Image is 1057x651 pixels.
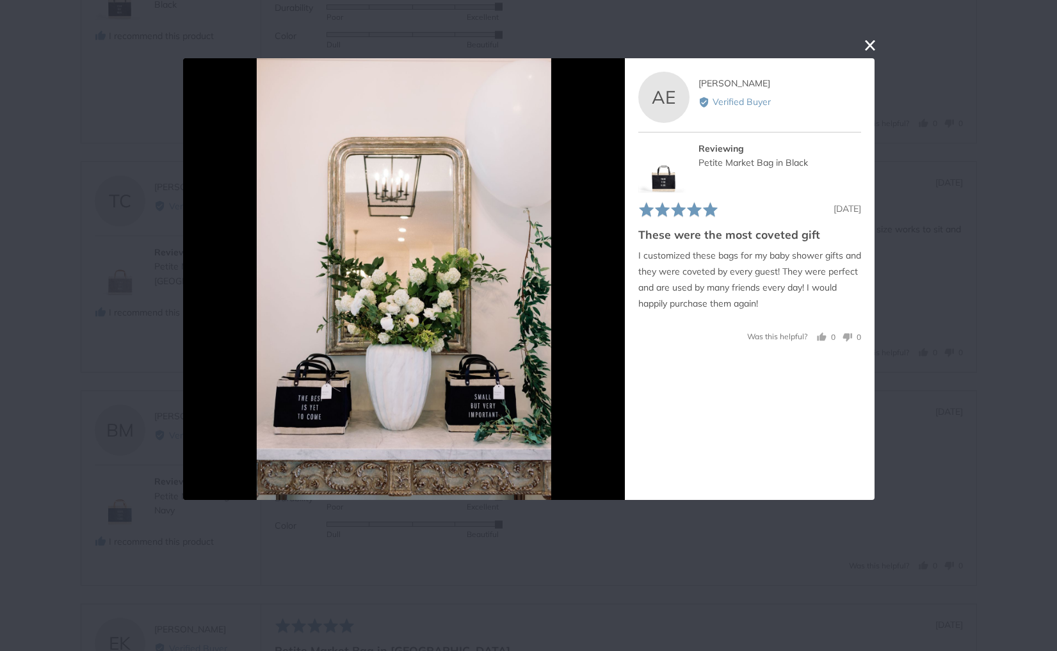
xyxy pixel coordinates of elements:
a: Petite Market Bag in Black [698,157,807,168]
div: AE [638,72,690,123]
h2: These were the most coveted gift [638,226,861,242]
span: [PERSON_NAME] [698,77,770,89]
button: Yes [817,331,835,343]
button: close this modal window [862,38,878,53]
button: No [837,331,861,343]
div: Reviewing [698,141,860,156]
p: I customized these bags for my baby shower gifts and they were coveted by every guest! They were ... [638,248,861,312]
div: Verified Buyer [698,95,860,109]
span: Was this helpful? [747,331,807,341]
span: [DATE] [834,202,861,214]
img: Petite Market Bag in Black [638,141,690,193]
img: Customer image [256,58,551,500]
